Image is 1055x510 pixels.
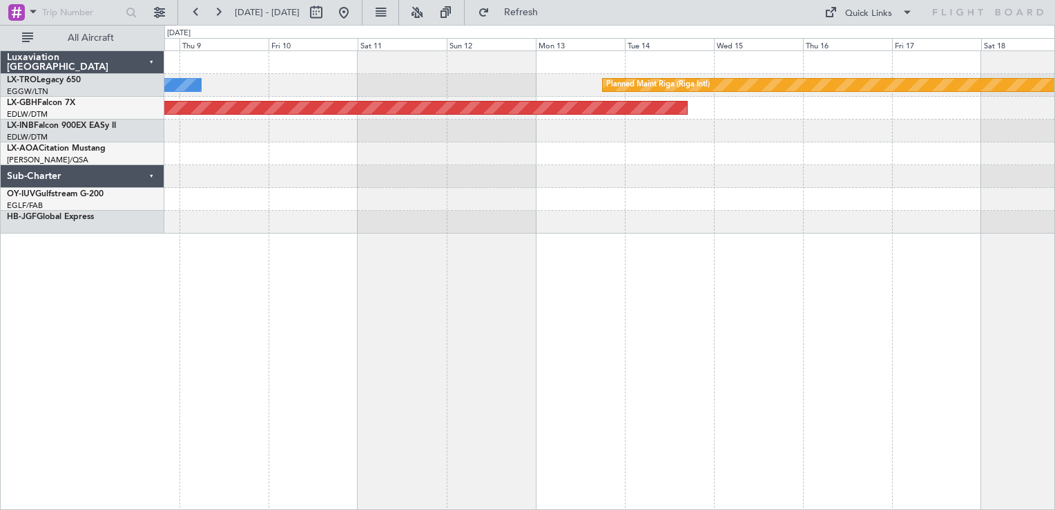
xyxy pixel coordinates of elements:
a: [PERSON_NAME]/QSA [7,155,88,165]
div: Mon 13 [536,38,625,50]
a: OY-IUVGulfstream G-200 [7,190,104,198]
a: EGGW/LTN [7,86,48,97]
span: LX-TRO [7,76,37,84]
a: LX-AOACitation Mustang [7,144,106,153]
button: All Aircraft [15,27,150,49]
a: LX-GBHFalcon 7X [7,99,75,107]
div: Sat 11 [358,38,447,50]
span: OY-IUV [7,190,35,198]
button: Quick Links [817,1,920,23]
a: EDLW/DTM [7,109,48,120]
div: Quick Links [845,7,892,21]
div: Thu 9 [180,38,269,50]
span: LX-GBH [7,99,37,107]
span: [DATE] - [DATE] [235,6,300,19]
div: Wed 15 [714,38,803,50]
div: Thu 16 [803,38,892,50]
a: LX-INBFalcon 900EX EASy II [7,122,116,130]
a: LX-TROLegacy 650 [7,76,81,84]
div: Tue 14 [625,38,714,50]
div: Planned Maint Riga (Riga Intl) [606,75,710,95]
button: Refresh [472,1,554,23]
input: Trip Number [42,2,122,23]
div: Fri 10 [269,38,358,50]
div: Sun 12 [447,38,536,50]
a: EGLF/FAB [7,200,43,211]
div: Fri 17 [892,38,981,50]
span: LX-AOA [7,144,39,153]
a: HB-JGFGlobal Express [7,213,94,221]
div: [DATE] [167,28,191,39]
span: All Aircraft [36,33,146,43]
span: HB-JGF [7,213,37,221]
a: EDLW/DTM [7,132,48,142]
span: Refresh [492,8,550,17]
span: LX-INB [7,122,34,130]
